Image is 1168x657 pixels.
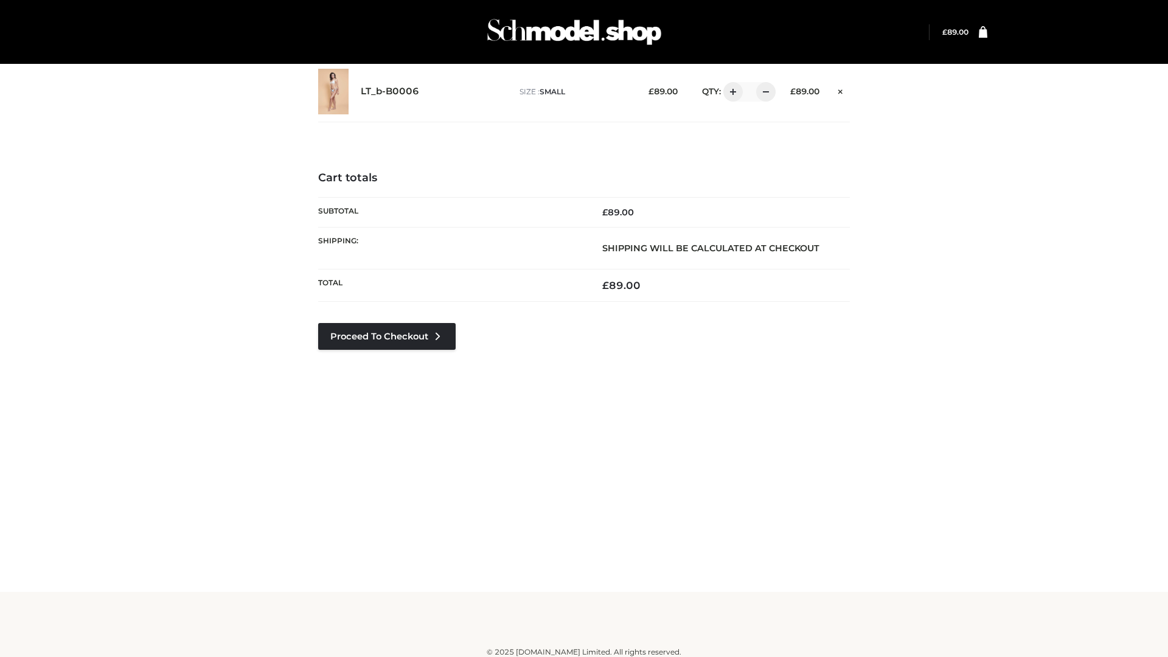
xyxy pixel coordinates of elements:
[602,207,634,218] bdi: 89.00
[942,27,968,36] bdi: 89.00
[790,86,796,96] span: £
[602,279,609,291] span: £
[690,82,771,102] div: QTY:
[540,87,565,96] span: SMALL
[832,82,850,98] a: Remove this item
[318,197,584,227] th: Subtotal
[361,86,419,97] a: LT_b-B0006
[520,86,630,97] p: size :
[790,86,819,96] bdi: 89.00
[483,8,666,56] img: Schmodel Admin 964
[942,27,968,36] a: £89.00
[318,69,349,114] img: LT_b-B0006 - SMALL
[602,279,641,291] bdi: 89.00
[942,27,947,36] span: £
[602,243,819,254] strong: Shipping will be calculated at checkout
[318,227,584,269] th: Shipping:
[648,86,678,96] bdi: 89.00
[648,86,654,96] span: £
[318,269,584,302] th: Total
[318,323,456,350] a: Proceed to Checkout
[318,172,850,185] h4: Cart totals
[602,207,608,218] span: £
